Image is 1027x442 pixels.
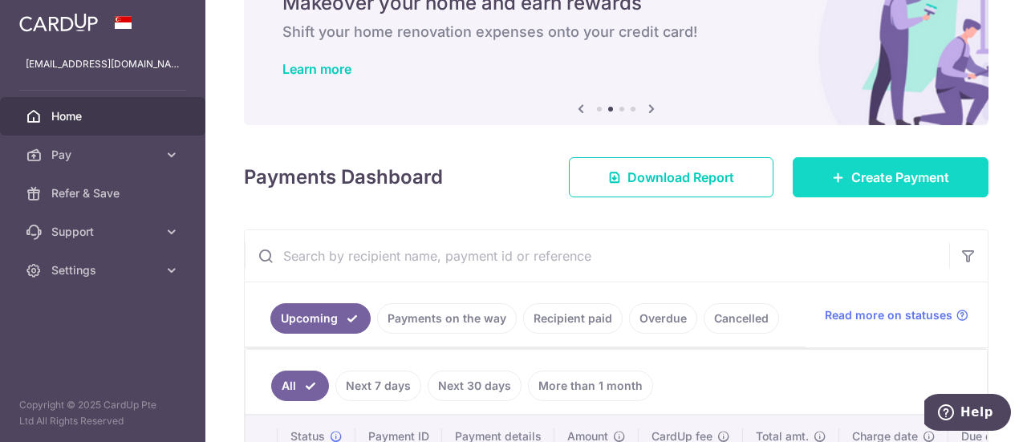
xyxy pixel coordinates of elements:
img: CardUp [19,13,98,32]
a: All [271,371,329,401]
a: Upcoming [270,303,371,334]
a: Download Report [569,157,773,197]
span: Support [51,224,157,240]
a: Next 30 days [428,371,522,401]
h6: Shift your home renovation expenses onto your credit card! [282,22,950,42]
span: Create Payment [851,168,949,187]
a: Next 7 days [335,371,421,401]
p: [EMAIL_ADDRESS][DOMAIN_NAME] [26,56,180,72]
a: Create Payment [793,157,988,197]
a: Payments on the way [377,303,517,334]
a: Recipient paid [523,303,623,334]
h4: Payments Dashboard [244,163,443,192]
a: Read more on statuses [825,307,968,323]
span: Pay [51,147,157,163]
iframe: Opens a widget where you can find more information [924,394,1011,434]
span: Download Report [627,168,734,187]
input: Search by recipient name, payment id or reference [245,230,949,282]
a: Learn more [282,61,351,77]
a: Overdue [629,303,697,334]
a: Cancelled [704,303,779,334]
span: Settings [51,262,157,278]
span: Read more on statuses [825,307,952,323]
a: More than 1 month [528,371,653,401]
span: Home [51,108,157,124]
span: Refer & Save [51,185,157,201]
